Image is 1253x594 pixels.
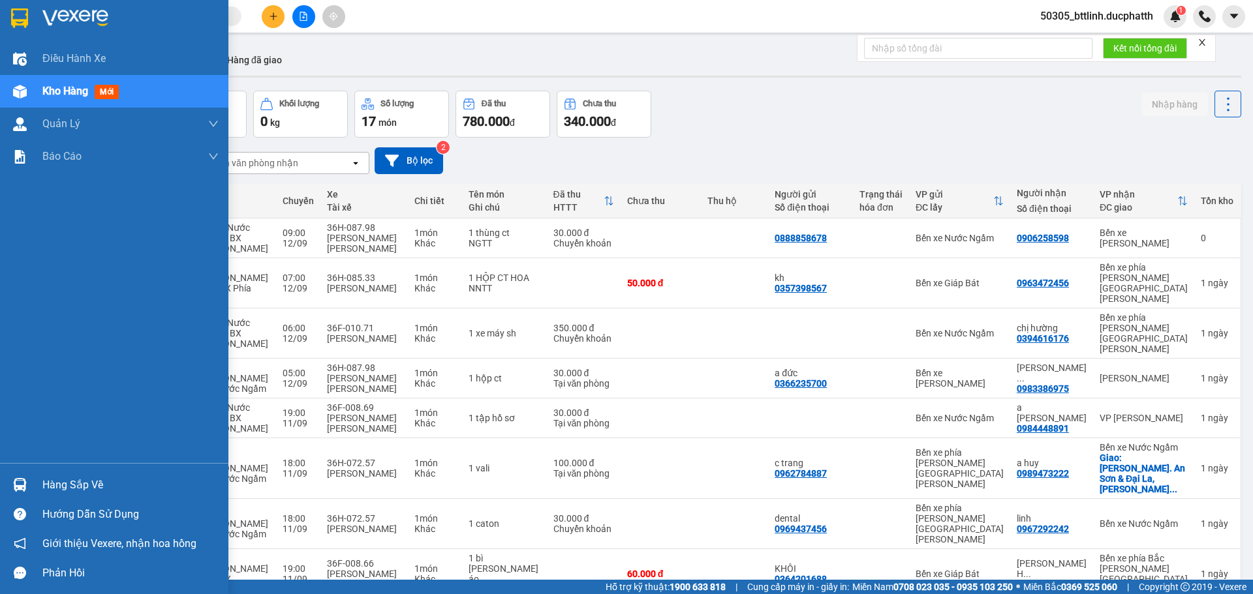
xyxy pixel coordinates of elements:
[1100,228,1188,248] div: Bến xe [PERSON_NAME]
[456,91,550,138] button: Đã thu780.000đ
[1017,323,1087,333] div: chị hường
[916,328,1004,338] div: Bến xe Nước Ngầm
[1169,484,1177,494] span: ...
[775,378,827,389] div: 0366235700
[283,418,314,428] div: 11/09
[414,418,456,428] div: Khác
[735,580,737,594] span: |
[775,202,846,213] div: Số điện thoại
[916,413,1004,423] div: Bến xe Nước Ngầm
[916,447,1004,489] div: Bến xe phía [PERSON_NAME][GEOGRAPHIC_DATA][PERSON_NAME]
[1017,333,1069,344] div: 0394616176
[299,12,308,21] span: file-add
[14,537,26,550] span: notification
[1100,312,1188,354] div: Bến xe phía [PERSON_NAME][GEOGRAPHIC_DATA][PERSON_NAME]
[775,513,846,524] div: dental
[414,273,456,283] div: 1 món
[414,408,456,418] div: 1 món
[414,513,456,524] div: 1 món
[13,478,27,492] img: warehouse-icon
[414,524,456,534] div: Khác
[414,333,456,344] div: Khác
[1141,93,1208,116] button: Nhập hàng
[414,574,456,584] div: Khác
[13,150,27,164] img: solution-icon
[1017,524,1069,534] div: 0967292242
[262,5,285,28] button: plus
[283,228,314,238] div: 09:00
[557,91,651,138] button: Chưa thu340.000đ
[322,5,345,28] button: aim
[553,333,614,344] div: Chuyển khoản
[350,158,361,168] svg: open
[916,368,1004,389] div: Bến xe [PERSON_NAME]
[198,262,268,304] span: 2.2 BX [PERSON_NAME] Bát - BX Phía Bắc
[1201,328,1233,338] div: 1
[852,580,1013,594] span: Miền Nam
[1017,233,1069,243] div: 0906258598
[198,508,268,539] span: 1.1 BX [PERSON_NAME] - BX Nước Ngầm
[95,85,119,99] span: mới
[482,99,506,108] div: Đã thu
[1208,569,1228,579] span: ngày
[916,189,993,200] div: VP gửi
[1201,196,1233,206] div: Tồn kho
[916,233,1004,243] div: Bến xe Nước Ngầm
[916,202,993,213] div: ĐC lấy
[1208,373,1228,383] span: ngày
[553,408,614,418] div: 30.000 đ
[283,323,314,333] div: 06:00
[1017,373,1025,383] span: ...
[1100,373,1188,383] div: [PERSON_NAME]
[327,373,401,394] div: [PERSON_NAME] [PERSON_NAME]
[14,508,26,520] span: question-circle
[283,378,314,389] div: 12/09
[327,513,401,524] div: 36H-072.57
[469,413,540,423] div: 1 tập hồ sơ
[42,50,106,67] span: Điều hành xe
[13,117,27,131] img: warehouse-icon
[414,238,456,248] div: Khác
[1100,202,1177,213] div: ĐC giao
[13,85,27,98] img: warehouse-icon
[1017,458,1087,468] div: a huy
[327,222,401,233] div: 36H-087.98
[864,38,1092,59] input: Nhập số tổng đài
[469,238,540,248] div: NGTT
[553,418,614,428] div: Tại văn phòng
[469,328,540,338] div: 1 xe máy sh
[553,524,614,534] div: Chuyển khoản
[606,580,726,594] span: Hỗ trợ kỹ thuật:
[469,553,540,584] div: 1 bì xanh quần áo
[1199,10,1211,22] img: phone-icon
[283,283,314,293] div: 12/09
[1103,38,1187,59] button: Kết nối tổng đài
[198,402,268,434] span: 3.2 BX Nước Ngầm - BX [PERSON_NAME]
[414,323,456,333] div: 1 món
[327,569,401,589] div: [PERSON_NAME] [PERSON_NAME]
[707,196,762,206] div: Thu hộ
[42,505,219,524] div: Hướng dẫn sử dụng
[775,468,827,479] div: 0962784887
[553,202,604,213] div: HTTT
[198,363,268,394] span: 3.1 BX [PERSON_NAME] - BX Nước Ngầm
[379,117,397,128] span: món
[269,12,278,21] span: plus
[414,378,456,389] div: Khác
[1100,453,1188,494] div: Giao: Ng. An Sơn & Đại La, Trương Định, Hai Bà Trưng, Hà Nội, Việt Nam
[327,323,401,333] div: 36F-010.71
[1127,580,1129,594] span: |
[42,535,196,552] span: Giới thiệu Vexere, nhận hoa hồng
[1023,580,1117,594] span: Miền Bắc
[283,333,314,344] div: 12/09
[375,147,443,174] button: Bộ lọc
[469,189,540,200] div: Tên món
[1198,38,1207,47] span: close
[1181,582,1190,591] span: copyright
[1017,468,1069,479] div: 0989473222
[1100,189,1177,200] div: VP nhận
[553,189,604,200] div: Đã thu
[1100,442,1188,453] div: Bến xe Nước Ngầm
[1017,402,1087,423] div: a vĩnh
[553,368,614,378] div: 30.000 đ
